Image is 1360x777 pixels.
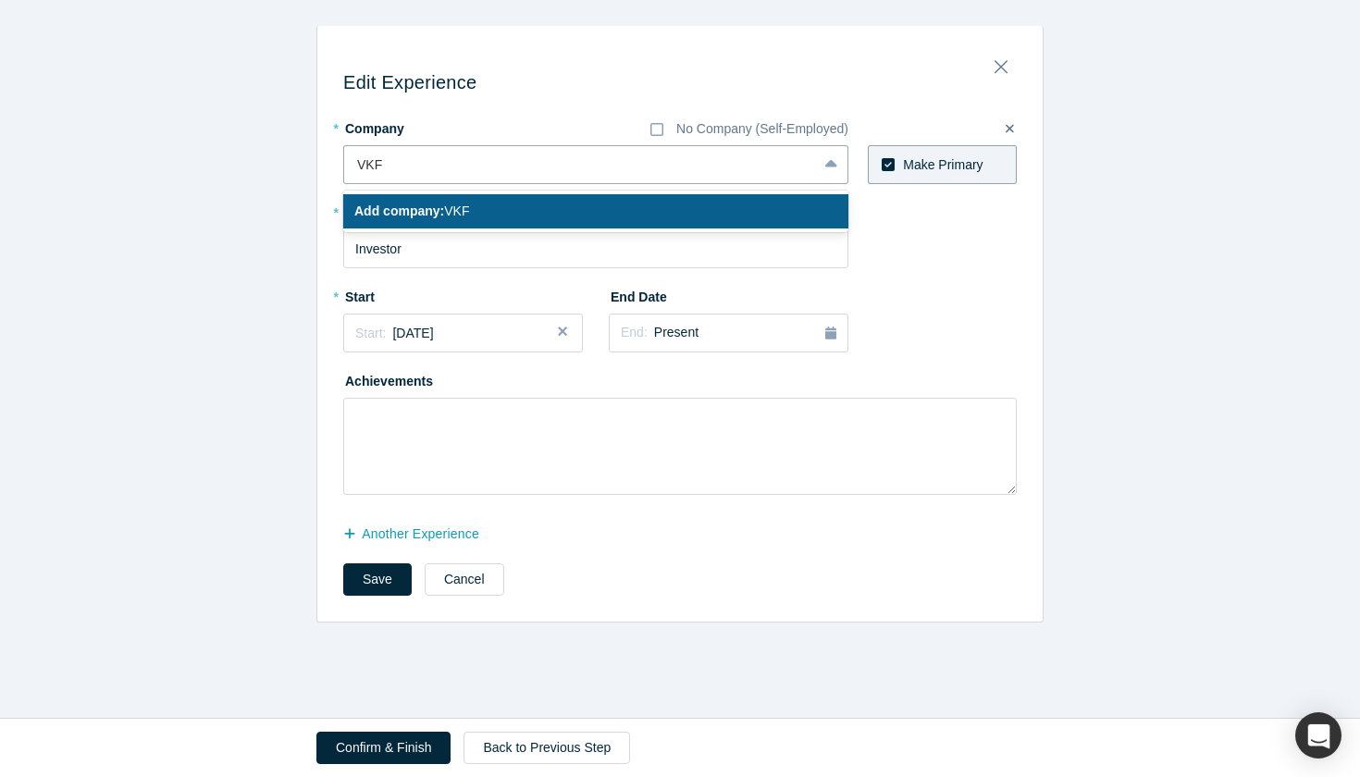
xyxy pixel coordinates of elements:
[609,281,712,307] label: End Date
[654,325,699,339] span: Present
[982,49,1020,75] button: Close
[343,113,447,139] label: Company
[354,203,469,218] span: VKF
[316,732,451,764] button: Confirm & Finish
[343,281,447,307] label: Start
[555,314,583,352] button: Close
[464,732,630,764] a: Back to Previous Step
[343,563,412,596] button: Save
[343,518,499,550] button: another Experience
[425,563,504,596] button: Cancel
[621,325,648,339] span: End:
[392,326,433,340] span: [DATE]
[355,326,386,340] span: Start:
[903,155,983,175] div: Make Primary
[343,229,848,268] input: Sales Manager
[609,314,848,352] button: End:Present
[676,119,848,139] div: No Company (Self-Employed)
[343,71,1017,93] h3: Edit Experience
[343,314,583,352] button: Start:[DATE]
[343,365,447,391] label: Achievements
[354,203,444,218] b: Add company:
